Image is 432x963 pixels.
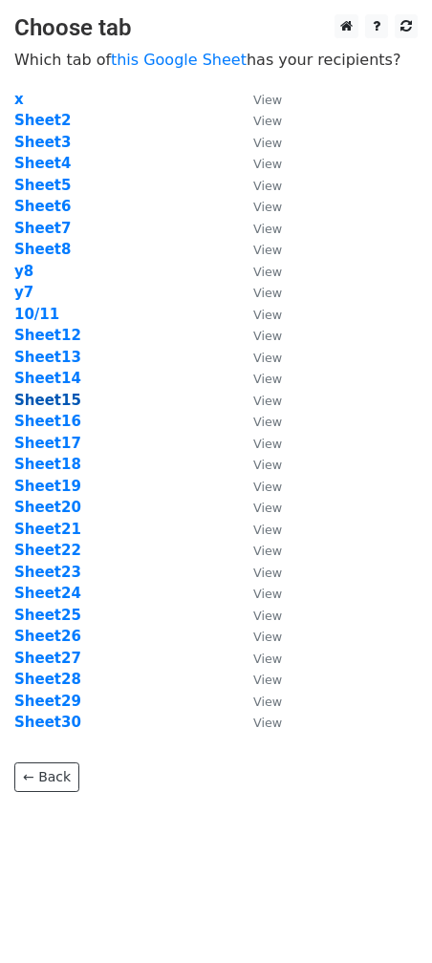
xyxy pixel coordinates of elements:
small: View [253,523,282,537]
small: View [253,372,282,386]
small: View [253,501,282,515]
a: View [234,714,282,731]
a: x [14,91,24,108]
a: View [234,392,282,409]
small: View [253,286,282,300]
small: View [253,136,282,150]
a: Sheet14 [14,370,81,387]
a: ← Back [14,762,79,792]
a: Sheet16 [14,413,81,430]
a: Sheet21 [14,521,81,538]
p: Which tab of has your recipients? [14,50,418,70]
strong: Sheet29 [14,693,81,710]
a: View [234,177,282,194]
small: View [253,566,282,580]
a: View [234,585,282,602]
a: Sheet17 [14,435,81,452]
a: Sheet26 [14,628,81,645]
small: View [253,673,282,687]
a: View [234,370,282,387]
a: Sheet6 [14,198,71,215]
a: Sheet2 [14,112,71,129]
a: View [234,112,282,129]
a: Sheet3 [14,134,71,151]
a: View [234,521,282,538]
a: View [234,263,282,280]
a: Sheet12 [14,327,81,344]
a: View [234,327,282,344]
a: 10/11 [14,306,59,323]
h3: Choose tab [14,14,418,42]
a: View [234,306,282,323]
small: View [253,114,282,128]
small: View [253,480,282,494]
a: Sheet7 [14,220,71,237]
a: View [234,413,282,430]
a: Sheet25 [14,607,81,624]
a: Sheet23 [14,564,81,581]
a: View [234,499,282,516]
small: View [253,179,282,193]
a: View [234,241,282,258]
a: Sheet30 [14,714,81,731]
small: View [253,544,282,558]
a: Sheet22 [14,542,81,559]
small: View [253,437,282,451]
a: View [234,456,282,473]
a: View [234,91,282,108]
small: View [253,716,282,730]
a: Sheet4 [14,155,71,172]
a: View [234,478,282,495]
small: View [253,587,282,601]
a: Sheet19 [14,478,81,495]
iframe: Chat Widget [336,871,432,963]
a: View [234,628,282,645]
a: Sheet15 [14,392,81,409]
small: View [253,222,282,236]
small: View [253,265,282,279]
strong: y8 [14,263,33,280]
small: View [253,415,282,429]
a: View [234,671,282,688]
a: Sheet18 [14,456,81,473]
a: Sheet13 [14,349,81,366]
small: View [253,157,282,171]
strong: y7 [14,284,33,301]
a: Sheet27 [14,650,81,667]
a: View [234,134,282,151]
a: View [234,198,282,215]
small: View [253,329,282,343]
a: Sheet8 [14,241,71,258]
a: Sheet5 [14,177,71,194]
a: View [234,220,282,237]
a: View [234,564,282,581]
strong: Sheet24 [14,585,81,602]
small: View [253,200,282,214]
a: Sheet28 [14,671,81,688]
a: View [234,349,282,366]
